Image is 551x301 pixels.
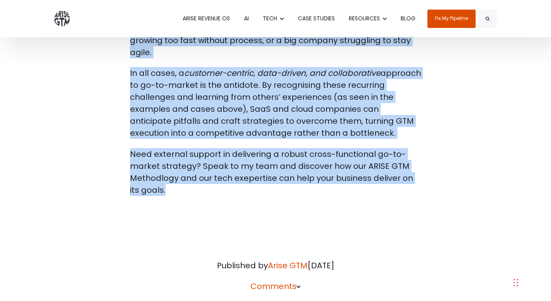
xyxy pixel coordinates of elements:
[349,14,380,22] span: RESOURCES
[130,280,421,292] a: Comments
[263,14,277,22] span: TECH
[372,201,551,301] iframe: Chat Widget
[427,10,476,28] a: Fix My Pipeline
[130,148,421,196] p: Need external support in delivering a robust cross-functional go-to-market strategy? Speak to my ...
[130,67,421,139] p: In all cases, a approach to go-to-market is the antidote. By recognising these recurring challeng...
[478,10,497,28] button: Search
[162,259,389,276] div: [DATE]
[54,11,70,26] img: ARISE GTM logo grey
[268,259,307,271] a: Arise GTM
[184,67,380,79] em: customer-centric, data-driven, and collaborative
[514,271,518,295] div: Drag
[217,260,307,271] span: Published by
